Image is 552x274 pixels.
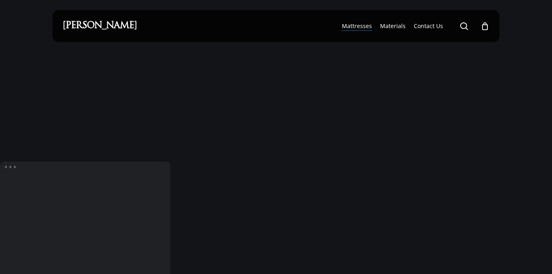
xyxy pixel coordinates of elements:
a: Mattresses [342,22,372,30]
a: Materials [380,22,406,30]
a: Contact Us [414,22,443,30]
a: Cart [480,22,489,31]
nav: Main Menu [338,10,489,42]
a: [PERSON_NAME] [63,22,137,31]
